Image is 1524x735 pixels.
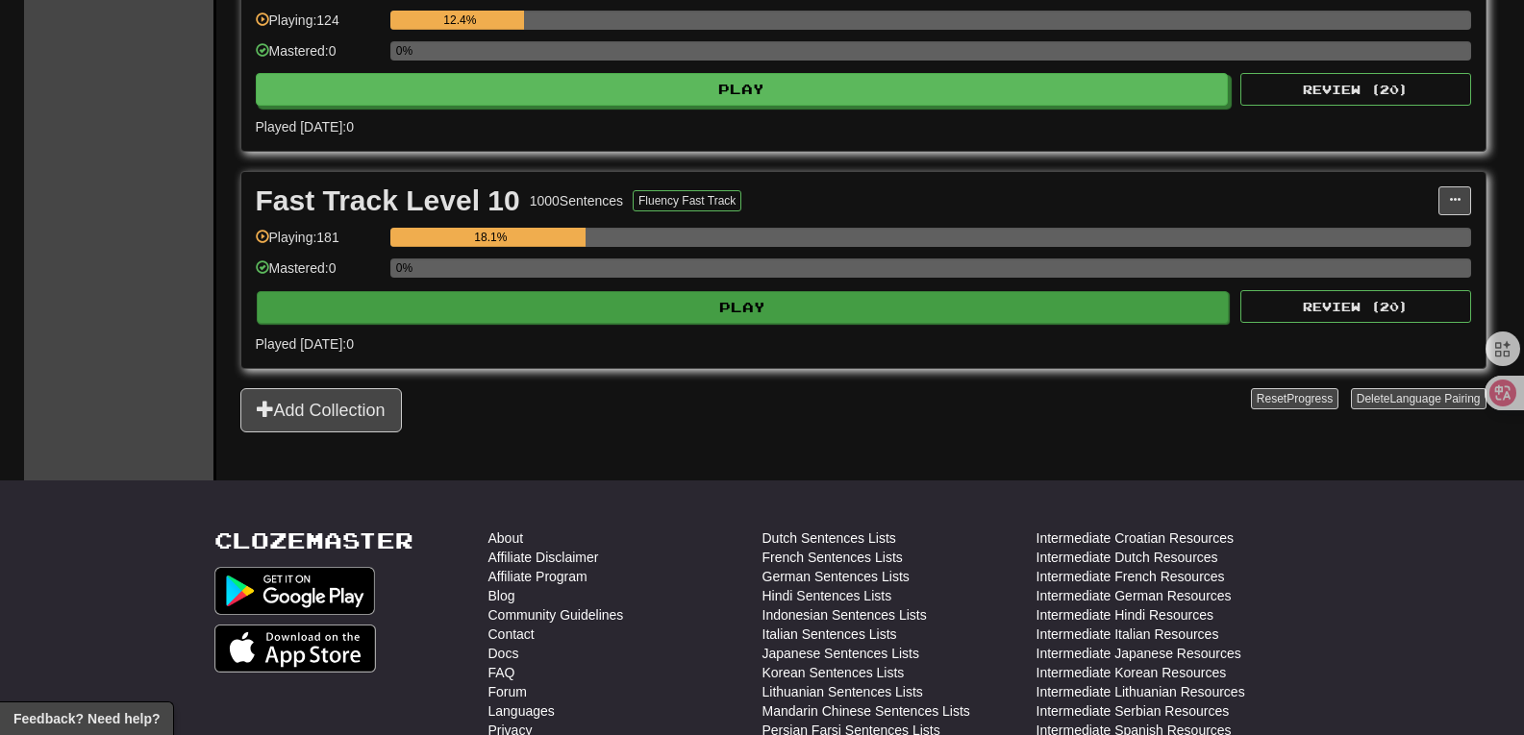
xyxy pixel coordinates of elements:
[1037,644,1241,663] a: Intermediate Japanese Resources
[488,605,624,625] a: Community Guidelines
[1037,625,1219,644] a: Intermediate Italian Resources
[1240,290,1471,323] button: Review (20)
[396,228,586,247] div: 18.1%
[762,663,905,682] a: Korean Sentences Lists
[488,528,524,548] a: About
[762,625,897,644] a: Italian Sentences Lists
[1037,548,1218,567] a: Intermediate Dutch Resources
[1037,586,1232,605] a: Intermediate German Resources
[240,388,402,432] button: Add Collection
[1389,392,1480,405] span: Language Pairing
[256,228,381,259] div: Playing: 181
[256,186,520,215] div: Fast Track Level 10
[488,682,527,701] a: Forum
[488,663,515,682] a: FAQ
[214,528,413,552] a: Clozemaster
[1037,605,1213,625] a: Intermediate Hindi Resources
[1251,388,1338,409] button: ResetProgress
[396,11,524,30] div: 12.4%
[488,644,519,663] a: Docs
[1240,73,1471,106] button: Review (20)
[1351,388,1487,409] button: DeleteLanguage Pairing
[256,41,381,73] div: Mastered: 0
[762,682,923,701] a: Lithuanian Sentences Lists
[256,119,354,135] span: Played [DATE]: 0
[1037,682,1245,701] a: Intermediate Lithuanian Resources
[1037,528,1234,548] a: Intermediate Croatian Resources
[762,567,910,586] a: German Sentences Lists
[762,605,927,625] a: Indonesian Sentences Lists
[488,567,587,586] a: Affiliate Program
[488,701,555,721] a: Languages
[256,73,1229,106] button: Play
[1037,567,1225,586] a: Intermediate French Resources
[214,625,377,673] img: Get it on App Store
[762,528,896,548] a: Dutch Sentences Lists
[256,258,381,290] div: Mastered: 0
[633,190,741,211] button: Fluency Fast Track
[256,11,381,42] div: Playing: 124
[762,644,919,663] a: Japanese Sentences Lists
[1287,392,1333,405] span: Progress
[488,586,515,605] a: Blog
[488,548,599,567] a: Affiliate Disclaimer
[256,336,354,352] span: Played [DATE]: 0
[257,291,1230,324] button: Play
[13,709,160,728] span: Open feedback widget
[762,548,903,567] a: French Sentences Lists
[530,191,623,210] div: 1000 Sentences
[488,625,535,644] a: Contact
[1037,663,1227,682] a: Intermediate Korean Resources
[762,586,892,605] a: Hindi Sentences Lists
[762,701,970,721] a: Mandarin Chinese Sentences Lists
[214,567,376,615] img: Get it on Google Play
[1037,701,1230,721] a: Intermediate Serbian Resources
